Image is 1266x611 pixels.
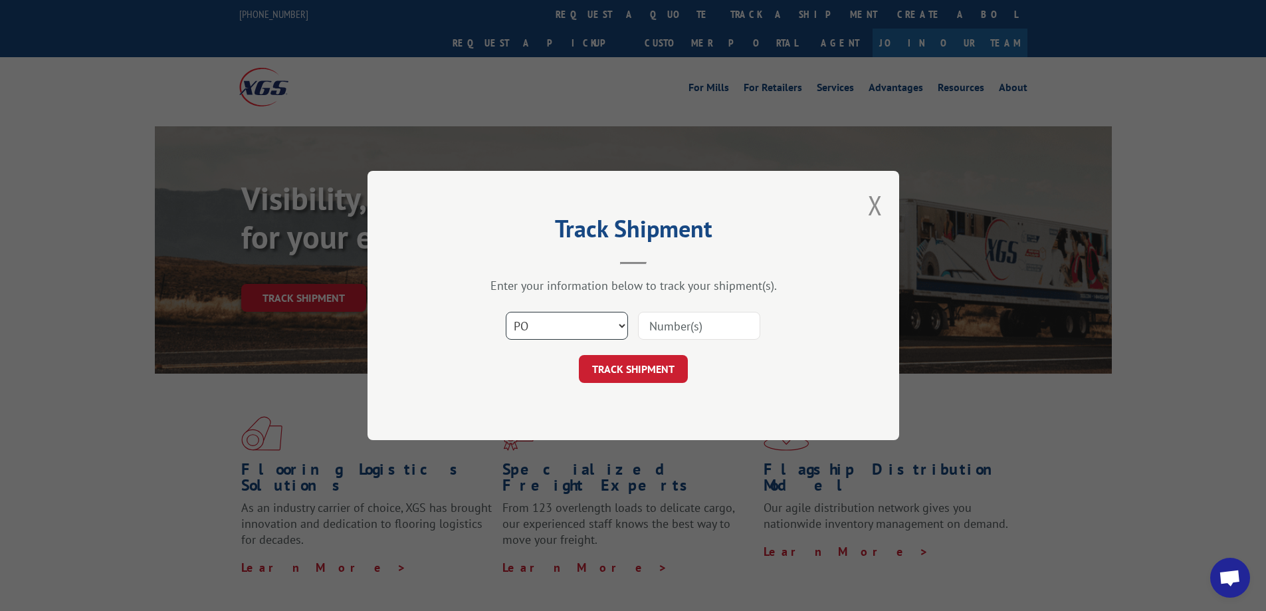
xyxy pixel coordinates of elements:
input: Number(s) [638,312,760,340]
button: TRACK SHIPMENT [579,355,688,383]
button: Close modal [868,187,883,223]
a: Open chat [1210,558,1250,598]
div: Enter your information below to track your shipment(s). [434,278,833,293]
h2: Track Shipment [434,219,833,245]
